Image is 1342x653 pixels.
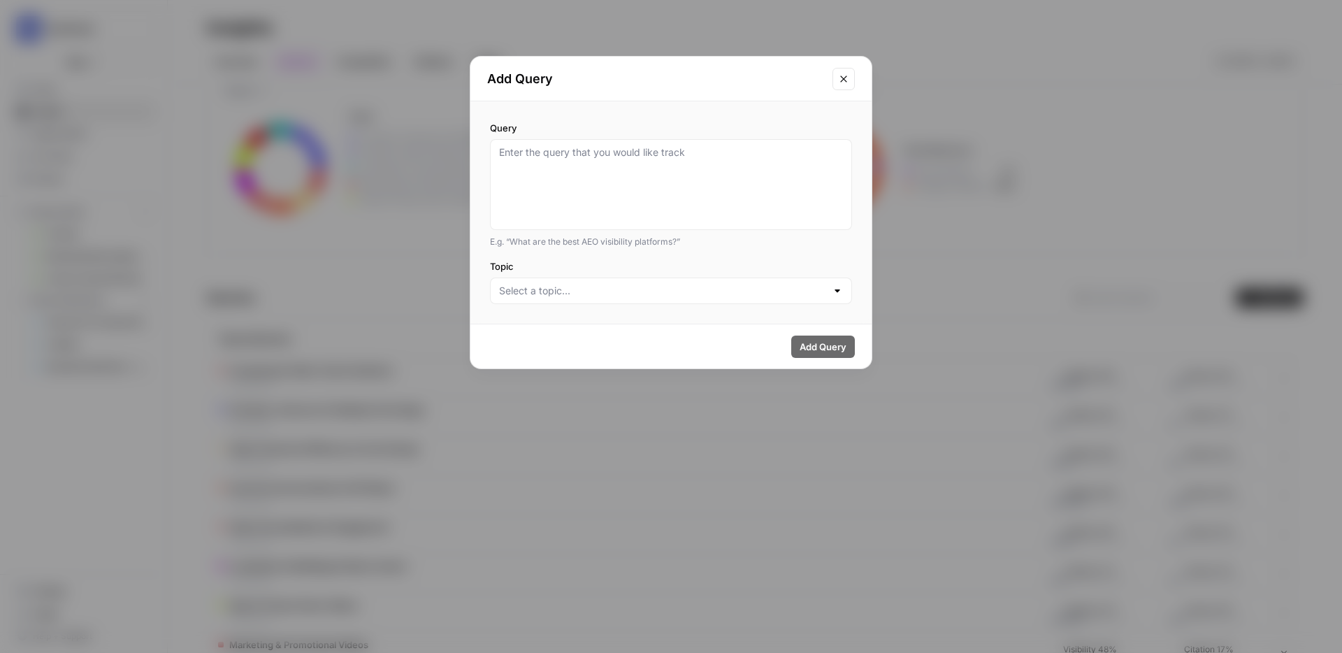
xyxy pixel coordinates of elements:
button: Add Query [791,336,855,358]
input: Select a topic... [499,284,826,298]
button: Close modal [832,68,855,90]
span: Add Query [800,340,846,354]
label: Query [490,121,852,135]
label: Topic [490,259,852,273]
div: E.g. “What are the best AEO visibility platforms?” [490,236,852,248]
h2: Add Query [487,69,824,89]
